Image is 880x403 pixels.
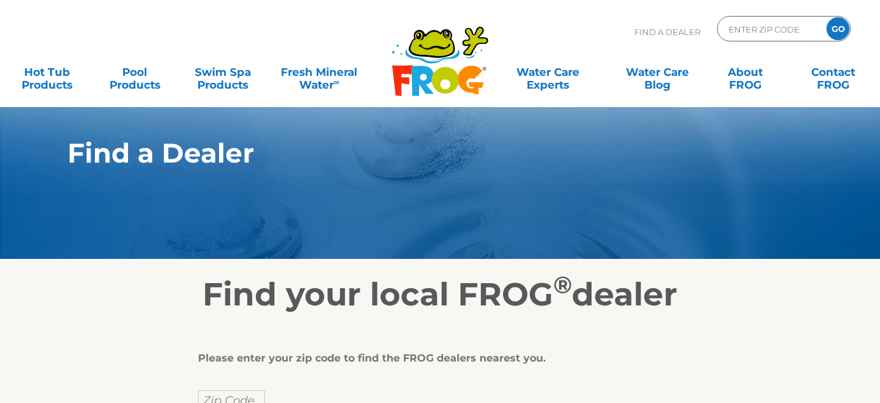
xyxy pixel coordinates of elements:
sup: ® [553,270,572,299]
input: Zip Code Form [727,20,813,38]
h1: Find a Dealer [67,138,753,168]
p: Find A Dealer [634,16,700,48]
a: ContactFROG [799,59,867,85]
div: Please enter your zip code to find the FROG dealers nearest you. [198,352,672,365]
a: PoolProducts [101,59,169,85]
a: Swim SpaProducts [188,59,257,85]
a: Fresh MineralWater∞ [276,59,362,85]
input: GO [827,17,849,40]
sup: ∞ [334,77,339,87]
a: AboutFROG [711,59,779,85]
a: Water CareExperts [492,59,603,85]
h2: Find your local FROG dealer [48,275,832,314]
a: Water CareBlog [623,59,692,85]
a: Hot TubProducts [13,59,81,85]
